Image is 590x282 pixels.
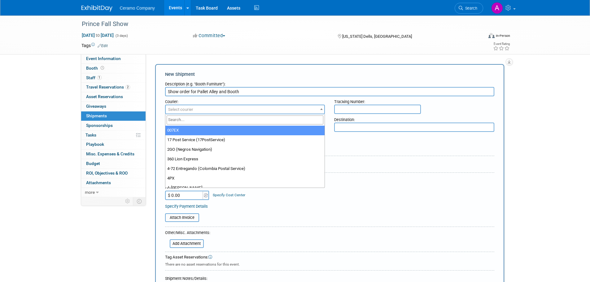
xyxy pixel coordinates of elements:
div: Destination: [334,114,494,123]
a: Giveaways [81,102,146,111]
li: A [PERSON_NAME] [165,183,325,193]
div: Other/Misc. Attachments: [165,230,210,237]
span: [US_STATE] Dells, [GEOGRAPHIC_DATA] [342,34,412,39]
a: Shipments [81,111,146,121]
li: 17 Post Service (17PostService) [165,135,325,145]
span: Asset Reservations [86,94,123,99]
div: Cost: [165,177,494,183]
span: [DATE] [DATE] [81,33,114,38]
a: Asset Reservations [81,92,146,102]
body: Rich Text Area. Press ALT-0 for help. [3,2,320,9]
div: New Shipment [165,71,494,78]
a: Edit [98,44,108,48]
a: Specify Payment Details [165,204,208,209]
div: Tracking Number: [334,96,494,105]
span: 1 [97,75,102,80]
div: Tag Asset Reservations: [165,254,494,260]
span: Staff [86,75,102,80]
span: Attachments [86,180,111,185]
a: Staff1 [81,73,146,83]
td: Toggle Event Tabs [133,197,146,205]
span: Search [463,6,477,11]
td: Personalize Event Tab Strip [122,197,133,205]
span: to [95,33,101,38]
a: more [81,188,146,197]
a: Misc. Expenses & Credits [81,150,146,159]
a: Travel Reservations2 [81,83,146,92]
div: Shipment Notes/Details: [165,273,490,282]
span: ROI, Objectives & ROO [86,171,128,176]
a: Tasks [81,131,146,140]
a: Playbook [81,140,146,149]
div: Amount [165,184,210,191]
li: 007EX [165,126,325,135]
img: Format-Inperson.png [488,33,495,38]
div: Event Format [447,32,510,41]
div: Courier: [165,96,325,105]
button: Committed [191,33,228,39]
td: Tags [81,42,108,49]
img: Ayesha Begum [491,2,503,14]
span: Misc. Expenses & Credits [86,151,134,156]
a: ROI, Objectives & ROO [81,169,146,178]
a: Booth [81,64,146,73]
a: Sponsorships [81,121,146,130]
span: 2 [125,85,130,89]
img: ExhibitDay [81,5,112,11]
input: Search... [167,115,324,124]
a: Budget [81,159,146,168]
li: 4-72 Entregando (Colombia Postal Service) [165,164,325,174]
a: Specify Cost Center [213,193,245,197]
span: Shipments [86,113,107,118]
div: Prince Fall Show [80,19,474,30]
a: Search [455,3,483,14]
span: Tasks [85,132,96,137]
span: Ceramo Company [120,6,155,11]
span: Sponsorships [86,123,113,128]
span: (3 days) [115,34,128,38]
li: 4PX [165,174,325,183]
li: 2GO (Negros Navigation) [165,145,325,154]
span: more [85,190,95,195]
span: Playbook [86,142,104,147]
span: Select courier [168,107,193,112]
span: Budget [86,161,100,166]
div: There are no asset reservations for this event. [165,260,494,267]
a: Attachments [81,178,146,188]
div: In-Person [496,33,510,38]
li: 360 Lion Express [165,154,325,164]
div: Description (e.g. "Booth Furniture"): [165,79,494,87]
span: Giveaways [86,104,106,109]
div: Event Rating [493,42,510,46]
span: Event Information [86,56,121,61]
span: Booth not reserved yet [99,66,105,70]
span: Booth [86,66,105,71]
span: Travel Reservations [86,85,130,89]
a: Event Information [81,54,146,63]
